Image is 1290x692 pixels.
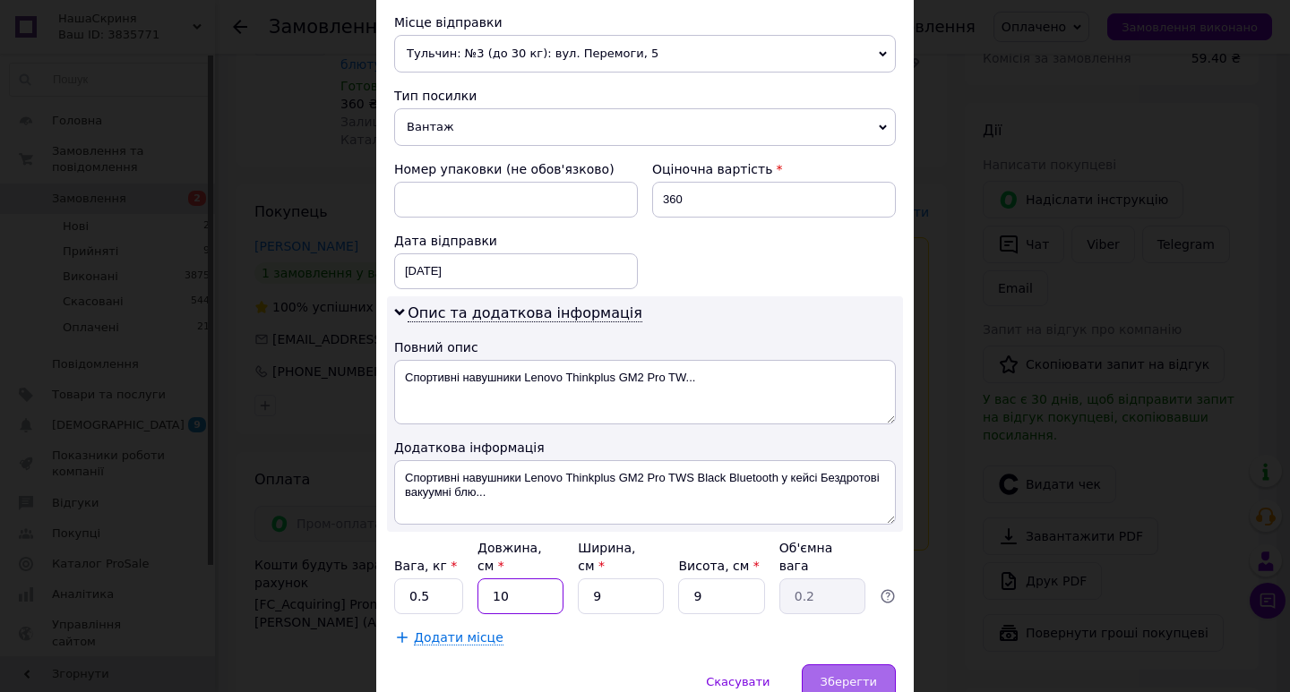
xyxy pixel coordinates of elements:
div: Об'ємна вага [779,539,865,575]
span: Скасувати [706,675,770,688]
span: Додати місце [414,630,503,645]
span: Опис та додаткова інформація [408,304,642,322]
div: Повний опис [394,338,896,356]
span: Вантаж [394,108,896,146]
span: Місце відправки [394,15,503,30]
div: Дата відправки [394,232,638,250]
label: Ширина, см [578,541,635,573]
span: Зберегти [821,675,877,688]
span: Тульчин: №3 (до 30 кг): вул. Перемоги, 5 [394,35,896,73]
textarea: Cпортивні навушники Lenovo Thinkplus GM2 Pro TWS Black Bluetooth у кейсі Бездротові вакуумні блю... [394,460,896,525]
label: Вага, кг [394,559,457,573]
div: Номер упаковки (не обов'язково) [394,160,638,178]
label: Висота, см [678,559,759,573]
label: Довжина, см [477,541,542,573]
textarea: Cпортивні навушники Lenovo Thinkplus GM2 Pro TW... [394,360,896,424]
div: Додаткова інформація [394,439,896,457]
span: Тип посилки [394,89,477,103]
div: Оціночна вартість [652,160,896,178]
